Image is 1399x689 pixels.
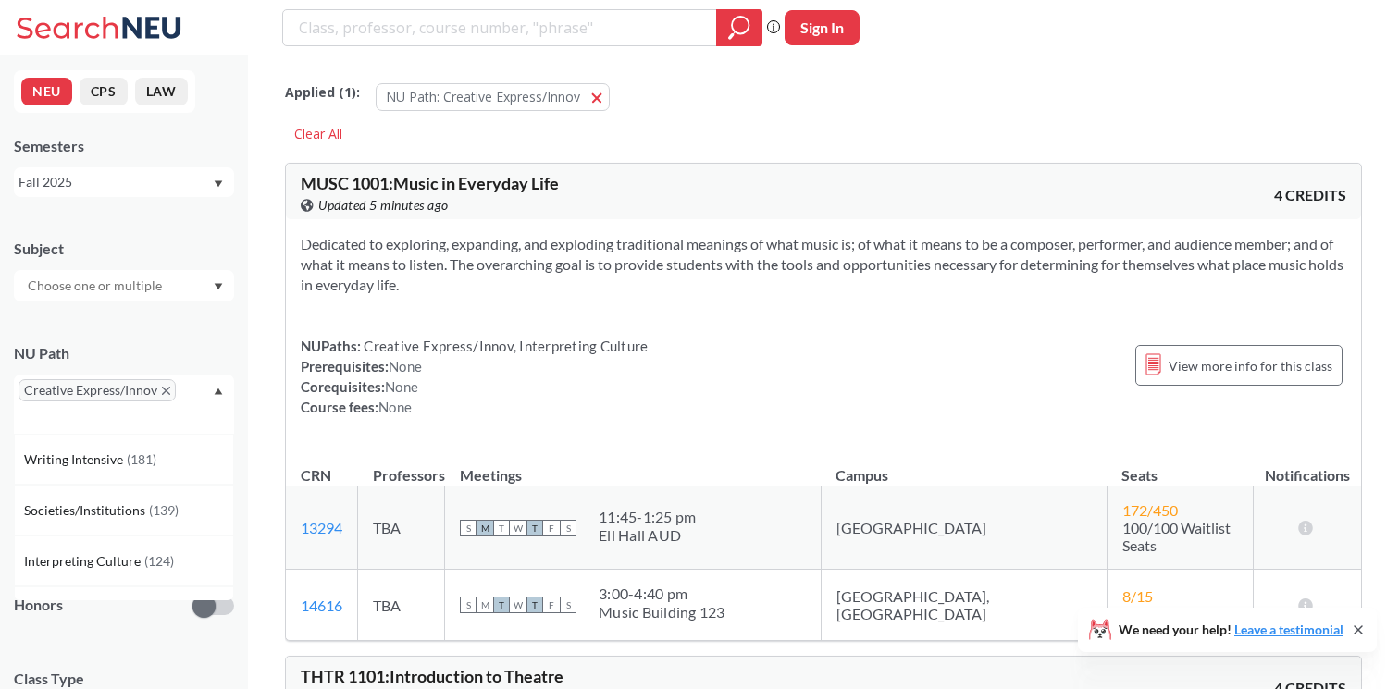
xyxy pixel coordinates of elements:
[1122,605,1234,622] span: 5/5 Waitlist Seats
[1169,354,1332,377] span: View more info for this class
[214,283,223,290] svg: Dropdown arrow
[19,275,174,297] input: Choose one or multiple
[493,597,510,613] span: T
[14,270,234,301] div: Dropdown arrow
[493,520,510,536] span: T
[144,553,174,569] span: ( 124 )
[728,15,750,41] svg: magnifying glass
[127,451,156,467] span: ( 181 )
[135,78,188,105] button: LAW
[358,486,445,570] td: TBA
[599,584,725,603] div: 3:00 - 4:40 pm
[1254,447,1361,486] th: Notifications
[821,447,1107,486] th: Campus
[526,520,543,536] span: T
[376,83,610,111] button: NU Path: Creative Express/Innov
[301,173,559,193] span: MUSC 1001 : Music in Everyday Life
[599,526,696,545] div: Ell Hall AUD
[162,387,170,395] svg: X to remove pill
[386,88,580,105] span: NU Path: Creative Express/Innov
[1119,623,1343,636] span: We need your help!
[560,597,576,613] span: S
[301,597,342,614] a: 14616
[510,520,526,536] span: W
[599,508,696,526] div: 11:45 - 1:25 pm
[358,447,445,486] th: Professors
[526,597,543,613] span: T
[599,603,725,621] div: Music Building 123
[19,172,212,192] div: Fall 2025
[24,500,149,521] span: Societies/Institutions
[19,379,176,401] span: Creative Express/InnovX to remove pill
[1234,621,1343,637] a: Leave a testimonial
[543,520,560,536] span: F
[301,234,1346,295] section: Dedicated to exploring, expanding, and exploding traditional meanings of what music is; of what i...
[378,399,412,415] span: None
[389,358,422,375] span: None
[385,378,418,395] span: None
[24,449,127,470] span: Writing Intensive
[14,375,234,434] div: Creative Express/InnovX to remove pillDropdown arrowWriting Intensive(181)Societies/Institutions(...
[14,239,234,259] div: Subject
[318,195,449,215] span: Updated 5 minutes ago
[460,520,477,536] span: S
[285,120,352,148] div: Clear All
[785,10,860,45] button: Sign In
[301,336,648,417] div: NUPaths: Prerequisites: Corequisites: Course fees:
[1122,587,1153,605] span: 8 / 15
[80,78,128,105] button: CPS
[14,136,234,156] div: Semesters
[214,180,223,188] svg: Dropdown arrow
[297,12,703,43] input: Class, professor, course number, "phrase"
[716,9,762,46] div: magnifying glass
[214,388,223,395] svg: Dropdown arrow
[14,669,234,689] span: Class Type
[285,82,360,103] span: Applied ( 1 ):
[445,447,822,486] th: Meetings
[1107,447,1253,486] th: Seats
[14,167,234,197] div: Fall 2025Dropdown arrow
[1122,519,1231,554] span: 100/100 Waitlist Seats
[14,595,63,616] p: Honors
[21,78,72,105] button: NEU
[477,520,493,536] span: M
[14,343,234,363] div: NU Path
[543,597,560,613] span: F
[1122,501,1178,519] span: 172 / 450
[301,465,331,486] div: CRN
[821,570,1107,641] td: [GEOGRAPHIC_DATA], [GEOGRAPHIC_DATA]
[358,570,445,641] td: TBA
[24,551,144,572] span: Interpreting Culture
[149,502,179,518] span: ( 139 )
[301,666,563,686] span: THTR 1101 : Introduction to Theatre
[301,519,342,536] a: 13294
[1274,185,1346,205] span: 4 CREDITS
[510,597,526,613] span: W
[460,597,477,613] span: S
[477,597,493,613] span: M
[361,338,648,354] span: Creative Express/Innov, Interpreting Culture
[821,486,1107,570] td: [GEOGRAPHIC_DATA]
[560,520,576,536] span: S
